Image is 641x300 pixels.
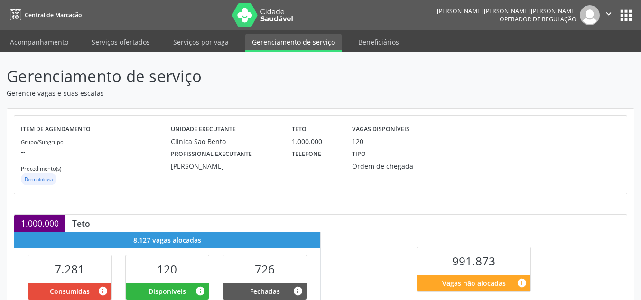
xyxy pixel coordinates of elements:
small: Dermatologia [25,176,53,182]
a: Gerenciamento de serviço [245,34,342,52]
label: Telefone [292,146,321,161]
span: Disponíveis [149,286,186,296]
i: Vagas alocadas e sem marcações associadas que tiveram sua disponibilidade fechada [293,286,303,296]
div: 1.000.000 [14,215,65,232]
label: Tipo [352,146,366,161]
div: [PERSON_NAME] [171,161,279,171]
p: Gerenciamento de serviço [7,64,446,88]
span: 991.873 [452,253,495,269]
span: Fechadas [250,286,280,296]
div: -- [292,161,339,171]
small: Grupo/Subgrupo [21,138,64,145]
div: Teto [65,218,97,228]
i:  [604,9,614,19]
a: Beneficiários [352,34,406,50]
div: Ordem de chegada [352,161,429,171]
label: Unidade executante [171,122,236,137]
label: Teto [292,122,307,137]
p: -- [21,146,171,156]
span: Vagas não alocadas [442,278,506,288]
a: Central de Marcação [7,7,82,23]
img: img [580,5,600,25]
small: Procedimento(s) [21,165,61,172]
label: Profissional executante [171,146,252,161]
i: Quantidade de vagas restantes do teto de vagas [517,278,527,288]
a: Serviços ofertados [85,34,157,50]
div: Clinica Sao Bento [171,136,279,146]
i: Vagas alocadas e sem marcações associadas [195,286,205,296]
div: 1.000.000 [292,136,339,146]
a: Acompanhamento [3,34,75,50]
button:  [600,5,618,25]
span: Operador de regulação [500,15,576,23]
a: Serviços por vaga [167,34,235,50]
p: Gerencie vagas e suas escalas [7,88,446,98]
div: 8.127 vagas alocadas [14,232,320,248]
div: 120 [352,136,363,146]
button: apps [618,7,634,24]
span: 120 [157,261,177,277]
span: 726 [255,261,275,277]
i: Vagas alocadas que possuem marcações associadas [98,286,108,296]
label: Item de agendamento [21,122,91,137]
span: Consumidas [50,286,90,296]
span: 7.281 [55,261,84,277]
div: [PERSON_NAME] [PERSON_NAME] [PERSON_NAME] [437,7,576,15]
label: Vagas disponíveis [352,122,409,137]
span: Central de Marcação [25,11,82,19]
